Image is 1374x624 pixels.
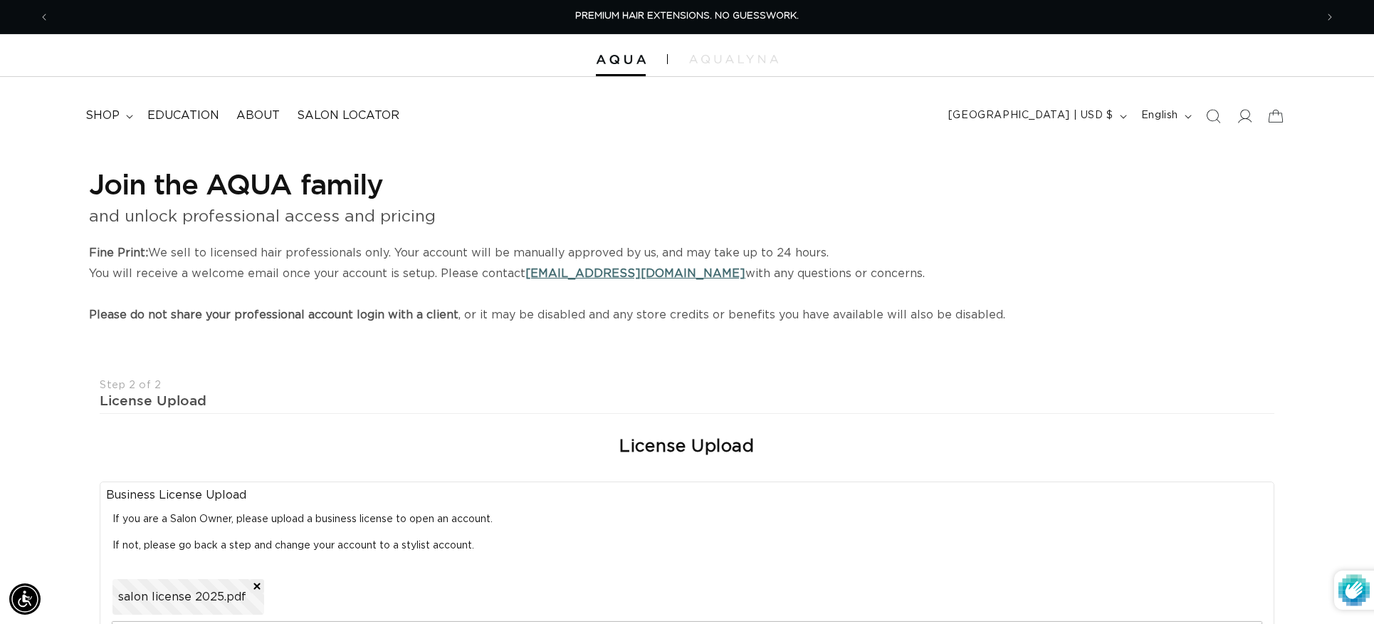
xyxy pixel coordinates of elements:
button: Previous announcement [28,4,60,31]
p: If you are a Salon Owner, please upload a business license to open an account. If not, please go ... [112,513,1262,552]
span: Education [147,108,219,123]
button: Remove file [250,579,264,593]
span: About [236,108,280,123]
a: [EMAIL_ADDRESS][DOMAIN_NAME] [525,268,745,279]
div: Step 2 of 2 [100,379,1274,392]
img: Aqua Hair Extensions [596,55,646,65]
button: Next announcement [1314,4,1346,31]
a: About [228,100,288,132]
p: and unlock professional access and pricing [89,202,1285,232]
h2: License Upload [619,436,754,458]
span: [GEOGRAPHIC_DATA] | USD $ [948,108,1113,123]
summary: Search [1197,100,1229,132]
strong: Fine Print: [89,247,148,259]
div: Accessibility Menu [9,583,41,615]
span: shop [85,108,120,123]
h1: Join the AQUA family [89,165,1285,202]
button: English [1133,103,1197,130]
button: [GEOGRAPHIC_DATA] | USD $ [940,103,1133,130]
iframe: Chat Widget [1181,470,1374,624]
strong: Please do not share your professional account login with a client [89,309,458,321]
div: License Upload [100,392,1274,410]
span: English [1141,108,1178,123]
summary: shop [77,100,139,132]
p: We sell to licensed hair professionals only. Your account will be manually approved by us, and ma... [89,243,1285,325]
img: aqualyna.com [689,55,778,63]
span: PREMIUM HAIR EXTENSIONS. NO GUESSWORK. [575,11,799,21]
span: Salon Locator [297,108,399,123]
legend: Business License Upload [106,488,1268,503]
a: Salon Locator [288,100,408,132]
span: salon license 2025.pdf [118,590,246,605]
a: Education [139,100,228,132]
